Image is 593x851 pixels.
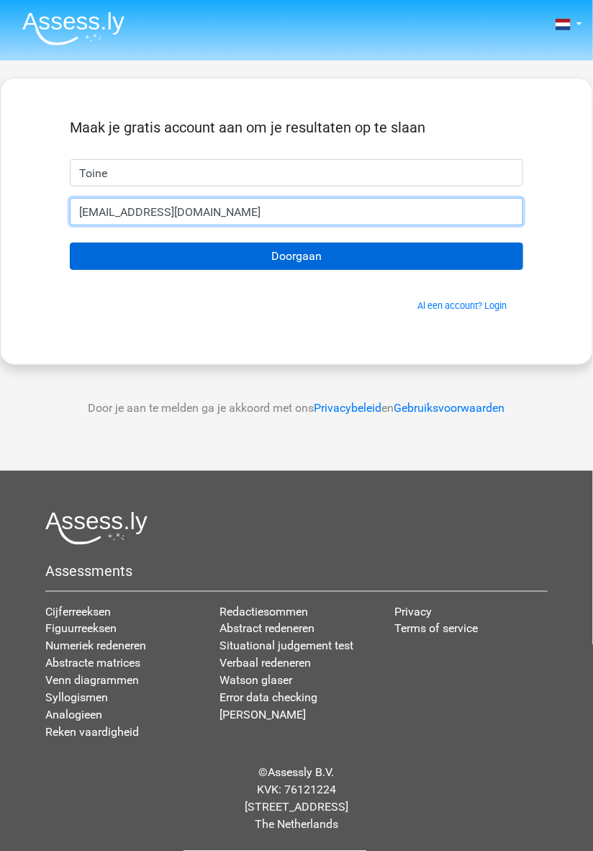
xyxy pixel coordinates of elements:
[220,605,309,618] a: Redactiesommen
[220,691,318,705] a: Error data checking
[220,708,307,722] a: [PERSON_NAME]
[70,159,523,186] input: Voornaam
[70,243,523,270] input: Doorgaan
[45,562,548,580] h5: Assessments
[417,300,507,311] a: Al een account? Login
[45,726,139,739] a: Reken vaardigheid
[45,511,148,545] img: Assessly logo
[35,753,558,845] div: © KVK: 76121224 [STREET_ADDRESS] The Netherlands
[70,119,523,136] h5: Maak je gratis account aan om je resultaten op te slaan
[220,639,354,653] a: Situational judgement test
[220,622,315,636] a: Abstract redeneren
[45,691,108,705] a: Syllogismen
[220,674,293,688] a: Watson glaser
[394,401,505,415] a: Gebruiksvoorwaarden
[45,622,117,636] a: Figuurreeksen
[45,605,111,618] a: Cijferreeksen
[70,198,523,225] input: Email
[45,639,146,653] a: Numeriek redeneren
[394,622,478,636] a: Terms of service
[45,708,102,722] a: Analogieen
[22,12,125,45] img: Assessly
[45,674,139,688] a: Venn diagrammen
[45,657,140,670] a: Abstracte matrices
[220,657,312,670] a: Verbaal redeneren
[268,766,335,780] a: Assessly B.V.
[394,605,432,618] a: Privacy
[314,401,382,415] a: Privacybeleid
